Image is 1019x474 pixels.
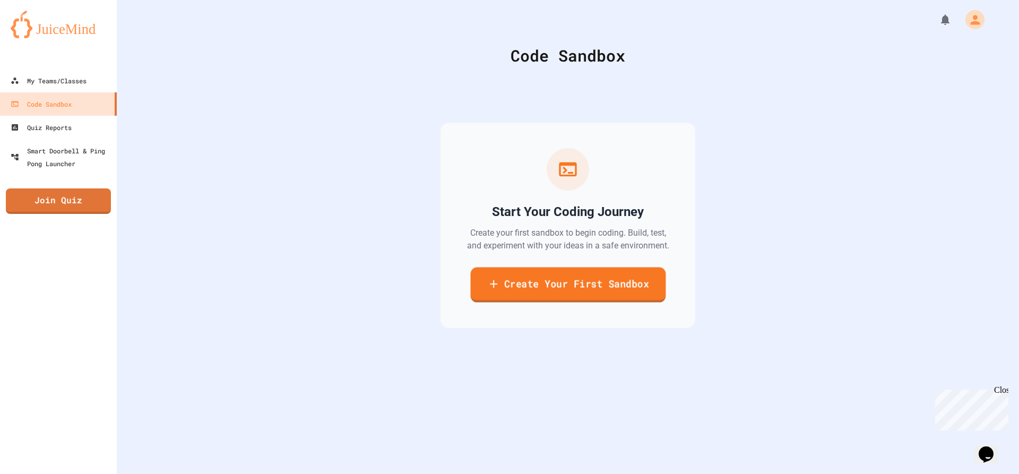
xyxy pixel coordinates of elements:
div: Quiz Reports [11,121,72,134]
div: Smart Doorbell & Ping Pong Launcher [11,144,113,170]
div: Code Sandbox [143,44,992,67]
div: My Teams/Classes [11,74,87,87]
div: My Notifications [919,11,954,29]
a: Create Your First Sandbox [470,268,666,303]
h2: Start Your Coding Journey [492,203,644,220]
p: Create your first sandbox to begin coding. Build, test, and experiment with your ideas in a safe ... [466,227,670,252]
div: Code Sandbox [11,98,72,110]
img: logo-orange.svg [11,11,106,38]
iframe: chat widget [931,385,1008,430]
div: Chat with us now!Close [4,4,73,67]
iframe: chat widget [974,432,1008,463]
div: My Account [954,7,987,32]
a: Join Quiz [6,188,111,214]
